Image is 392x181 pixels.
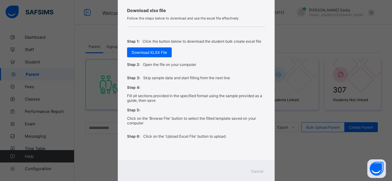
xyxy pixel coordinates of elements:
span: Step 1: [127,39,139,44]
p: Click on the 'Browse File' button to select the filled template saved on your computer [127,116,265,125]
span: Step 5: [127,108,140,112]
span: Download XLSX File [132,50,167,55]
p: Click the button below to download the student bulk create excel file [143,39,261,44]
button: Open asap [367,159,386,178]
span: Step 2: [127,62,140,67]
p: Click on the 'Upload Excel File' button to upload [143,134,226,139]
p: Open the file on your computer [143,62,196,67]
span: Follow the steps below to download and use the excel file effectively [127,16,265,20]
span: Cancel [251,169,263,174]
p: Fill all sections provided in the specified format using the sample provided as a guide, then save [127,93,265,103]
p: Skip sample data and start filling from the next line [143,75,230,80]
span: Download xlsx file [127,8,265,13]
span: Step 4: [127,85,140,90]
span: Step 3: [127,75,140,80]
span: Step 6: [127,134,140,139]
